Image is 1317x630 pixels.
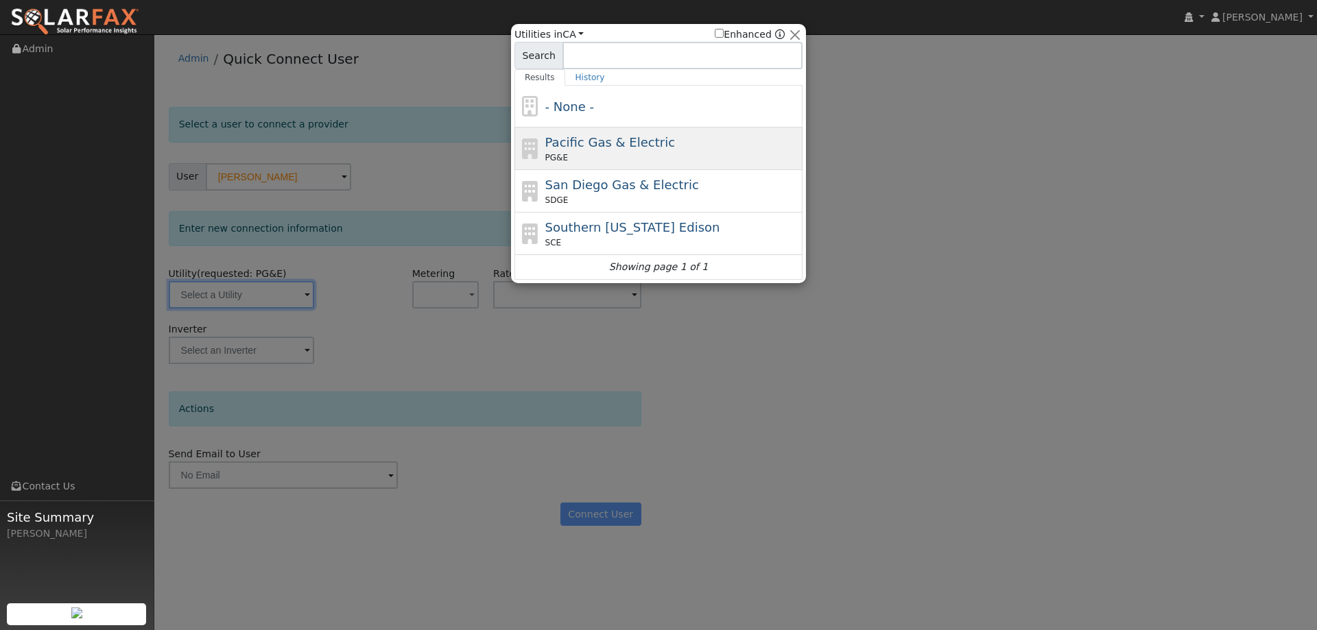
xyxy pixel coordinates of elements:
[545,99,594,114] span: - None -
[545,152,568,164] span: PG&E
[565,69,615,86] a: History
[775,29,785,40] a: Enhanced Providers
[514,42,563,69] span: Search
[7,526,147,541] div: [PERSON_NAME]
[7,508,147,526] span: Site Summary
[10,8,139,36] img: SolarFax
[545,237,562,249] span: SCE
[715,29,724,38] input: Enhanced
[715,27,785,42] span: Show enhanced providers
[715,27,772,42] label: Enhanced
[545,135,675,149] span: Pacific Gas & Electric
[609,260,708,274] i: Showing page 1 of 1
[1222,12,1303,23] span: [PERSON_NAME]
[514,69,565,86] a: Results
[545,194,569,206] span: SDGE
[514,27,584,42] span: Utilities in
[545,178,699,192] span: San Diego Gas & Electric
[562,29,584,40] a: CA
[71,607,82,618] img: retrieve
[545,220,720,234] span: Southern [US_STATE] Edison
